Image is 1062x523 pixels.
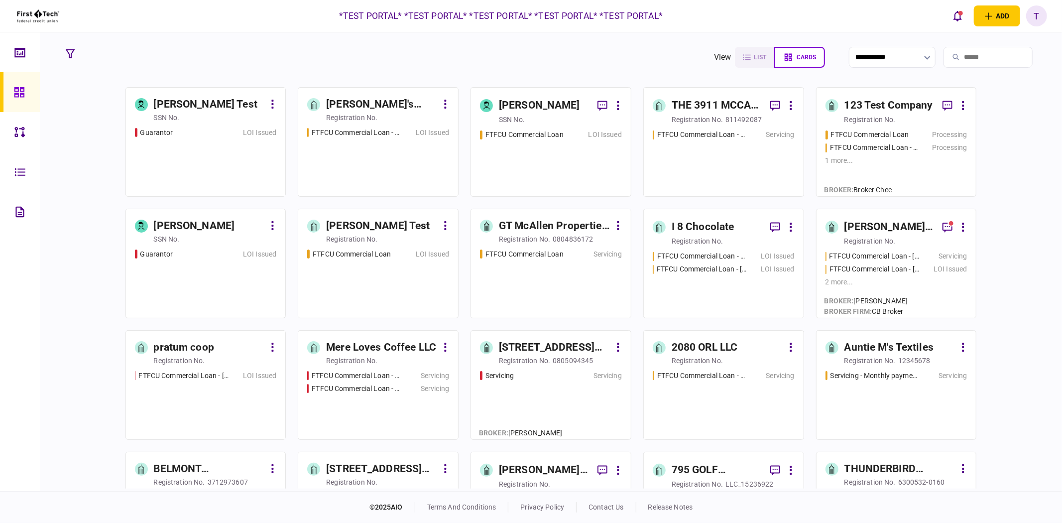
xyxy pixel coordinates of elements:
div: 795 GOLF SCHAUMBURG LLC [672,462,762,478]
div: FTFCU Commercial Loan - Test Loan 1 [830,142,920,153]
div: Servicing [593,249,622,260]
div: [PERSON_NAME] [479,428,563,438]
div: Guarantor [140,249,173,260]
div: 123 Test Company [844,98,933,114]
div: LOI Issued [416,249,449,260]
a: pratum coopregistration no.FTFCU Commercial Loan - 412 S Iowa Mitchell SDLOI Issued [125,330,286,440]
div: BELMONT APARTMENTS PARTNERS LLC [154,461,265,477]
button: cards [774,47,825,68]
div: 2080 ORL LLC [672,340,738,356]
div: FTFCU Commercial Loan [485,249,564,260]
div: LOI Issued [761,251,794,261]
div: FTFCU Commercial Loan - 412 S Iowa Mitchell SD [138,371,229,381]
div: Mere Loves Coffee LLC [326,340,436,356]
div: 2 more ... [826,277,967,287]
div: FTFCU Commercial Loan [313,249,391,260]
div: THUNDERBIRD LANDING, LLC [844,461,956,477]
div: LOI Issued [243,371,276,381]
div: registration no. [326,234,377,244]
span: Broker : [479,429,508,437]
div: [STREET_ADDRESS] Properties [326,461,438,477]
div: [PERSON_NAME] [499,98,580,114]
div: FTFCU Commercial Loan - Foldgers Ln Kona HI [312,384,401,394]
div: registration no. [154,477,205,487]
div: Auntie M's Textiles [844,340,934,356]
a: [STREET_ADDRESS] Real Estate LLCregistration no.0805094345ServicingServicingBroker:[PERSON_NAME] [471,330,631,440]
div: FTFCU Commercial Loan - 3911 McCain Blvd N Little Rock AR [657,130,747,140]
div: registration no. [672,356,723,366]
div: [STREET_ADDRESS] Real Estate LLC [499,340,610,356]
div: registration no. [672,236,723,246]
div: Guarantor [140,128,173,138]
div: Servicing [485,371,514,381]
div: 3712973607 [208,477,248,487]
div: registration no. [844,356,896,366]
div: GT McAllen Properties, LLC [499,218,610,234]
button: list [735,47,774,68]
div: Servicing [421,384,449,394]
div: CB Broker [825,306,908,317]
div: FTFCU Commercial Loan - 2845 N Sunset Farm Ave Kuna ID [657,264,747,274]
div: registration no. [154,356,205,366]
a: [PERSON_NAME] TestSSN no.GuarantorLOI Issued [125,87,286,197]
span: broker firm : [825,307,872,315]
div: LOI Issued [243,249,276,260]
a: THE 3911 MCCAIN LLCregistration no.811492087FTFCU Commercial Loan - 3911 McCain Blvd N Little Roc... [643,87,804,197]
div: [PERSON_NAME] Test [326,218,430,234]
a: [PERSON_NAME]SSN no.FTFCU Commercial LoanLOI Issued [471,87,631,197]
div: SSN no. [154,234,180,244]
div: registration no. [672,479,723,489]
div: 1 more ... [826,155,967,166]
div: *TEST PORTAL* *TEST PORTAL* *TEST PORTAL* *TEST PORTAL* *TEST PORTAL* [339,9,663,22]
a: 123 Test Companyregistration no.FTFCU Commercial LoanProcessingFTFCU Commercial Loan - Test Loan ... [816,87,977,197]
div: [PERSON_NAME] [825,296,908,306]
div: 12345678 [898,356,931,366]
div: registration no. [672,115,723,125]
div: registration no. [499,234,550,244]
div: 0805094345 [553,356,593,366]
div: registration no. [499,479,550,489]
div: Processing [932,142,967,153]
a: Auntie M's Textilesregistration no.12345678Servicing - Monthly payment reportServicing [816,330,977,440]
a: GT McAllen Properties, LLCregistration no.0804836172FTFCU Commercial LoanServicing [471,209,631,318]
div: [PERSON_NAME]'s Dining [326,97,438,113]
span: list [754,54,766,61]
div: I 8 Chocolate [672,219,734,235]
a: [PERSON_NAME]SSN no.GuarantorLOI Issued [125,209,286,318]
a: I 8 Chocolateregistration no.FTFCU Commercial Loan - 557 Fountain Court N Keizer ORLOI IssuedFTFC... [643,209,804,318]
img: client company logo [16,3,60,28]
div: Servicing [421,371,449,381]
div: © 2025 AIO [369,502,415,513]
button: open adding identity options [974,5,1020,26]
div: THE 3911 MCCAIN LLC [672,98,762,114]
div: LOI Issued [934,264,967,274]
div: Servicing [766,371,795,381]
div: LOI Issued [416,128,449,138]
div: LOI Issued [243,128,276,138]
div: LLC_15236922 [725,479,774,489]
div: 0804836172 [553,234,593,244]
div: FTFCU Commercial Loan - 2845 N Sunset Farm Ave Kuna ID [829,264,920,274]
a: [PERSON_NAME]'s Diningregistration no.FTFCU Commercial Loan - 111 1st Street Hillsboro ORLOI Issued [298,87,459,197]
div: [PERSON_NAME] Associates [844,219,935,235]
div: FTFCU Commercial Loan - 888 Folgers Ln Kona HI [312,371,402,381]
a: [PERSON_NAME] Associatesregistration no.FTFCU Commercial Loan - 412 S Iowa Mitchell SD ServicingF... [816,209,977,318]
div: Servicing [939,251,967,261]
div: FTFCU Commercial Loan [831,130,909,140]
div: Servicing - Monthly payment report [830,371,920,381]
div: registration no. [326,477,377,487]
div: FTFCU Commercial Loan [485,130,564,140]
div: Processing [932,130,967,140]
div: 6300532-0160 [898,477,945,487]
a: Mere Loves Coffee LLCregistration no.FTFCU Commercial Loan - 888 Folgers Ln Kona HIServicingFTFCU... [298,330,459,440]
a: contact us [589,503,623,511]
div: Servicing [939,371,967,381]
div: FTFCU Commercial Loan - 557 Pleasant Lane Huron SD [657,371,747,381]
button: T [1026,5,1047,26]
div: pratum coop [154,340,214,356]
div: [PERSON_NAME] [154,218,235,234]
div: Servicing [766,130,795,140]
div: LOI Issued [589,130,622,140]
a: privacy policy [520,503,564,511]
